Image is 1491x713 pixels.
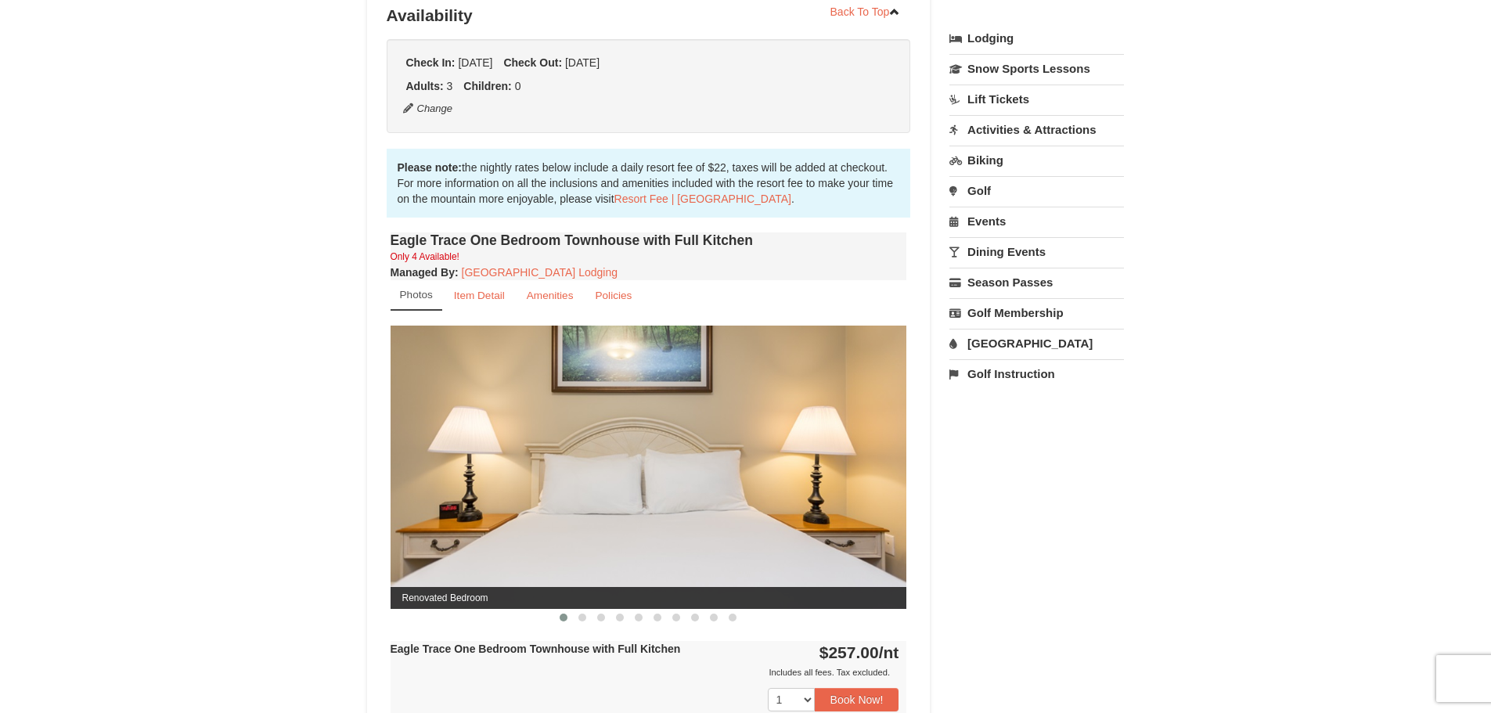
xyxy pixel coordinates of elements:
strong: Please note: [398,161,462,174]
span: 3 [447,80,453,92]
strong: Adults: [406,80,444,92]
a: Biking [949,146,1124,175]
strong: Children: [463,80,511,92]
span: /nt [879,643,899,661]
strong: Check Out: [503,56,562,69]
span: [DATE] [565,56,600,69]
span: Managed By [391,266,455,279]
a: Item Detail [444,280,515,311]
strong: $257.00 [819,643,899,661]
small: Policies [595,290,632,301]
a: Amenities [517,280,584,311]
small: Item Detail [454,290,505,301]
h4: Eagle Trace One Bedroom Townhouse with Full Kitchen [391,232,907,248]
button: Book Now! [815,688,899,711]
button: Change [402,100,454,117]
span: [DATE] [458,56,492,69]
img: Renovated Bedroom [391,326,907,608]
div: Includes all fees. Tax excluded. [391,664,899,680]
a: Resort Fee | [GEOGRAPHIC_DATA] [614,193,791,205]
strong: Eagle Trace One Bedroom Townhouse with Full Kitchen [391,643,681,655]
a: [GEOGRAPHIC_DATA] [949,329,1124,358]
a: [GEOGRAPHIC_DATA] Lodging [462,266,618,279]
a: Golf [949,176,1124,205]
span: Renovated Bedroom [391,587,907,609]
strong: Check In: [406,56,456,69]
a: Photos [391,280,442,311]
a: Activities & Attractions [949,115,1124,144]
a: Dining Events [949,237,1124,266]
a: Lift Tickets [949,85,1124,113]
a: Policies [585,280,642,311]
small: Only 4 Available! [391,251,459,262]
small: Amenities [527,290,574,301]
a: Events [949,207,1124,236]
div: the nightly rates below include a daily resort fee of $22, taxes will be added at checkout. For m... [387,149,911,218]
span: 0 [515,80,521,92]
a: Season Passes [949,268,1124,297]
a: Golf Membership [949,298,1124,327]
small: Photos [400,289,433,301]
strong: : [391,266,459,279]
a: Lodging [949,24,1124,52]
a: Snow Sports Lessons [949,54,1124,83]
a: Golf Instruction [949,359,1124,388]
